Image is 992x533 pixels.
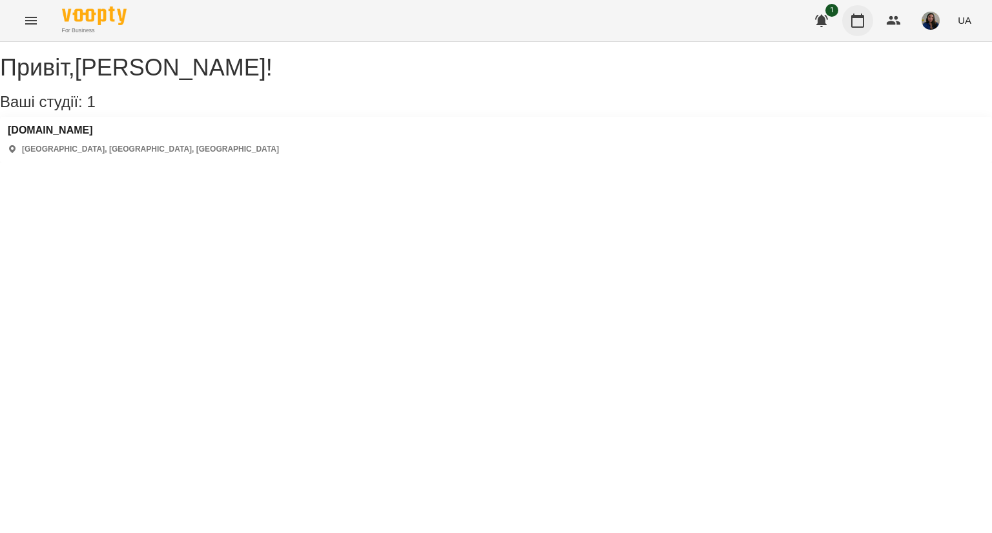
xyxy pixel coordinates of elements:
[8,125,279,136] a: [DOMAIN_NAME]
[15,5,46,36] button: Menu
[958,14,971,27] span: UA
[922,12,940,30] img: ae595b08ead7d6d5f9af2f06f99573c6.jpeg
[825,4,838,17] span: 1
[22,144,279,155] p: [GEOGRAPHIC_DATA], [GEOGRAPHIC_DATA], [GEOGRAPHIC_DATA]
[87,93,95,110] span: 1
[953,8,976,32] button: UA
[62,6,127,25] img: Voopty Logo
[62,26,127,35] span: For Business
